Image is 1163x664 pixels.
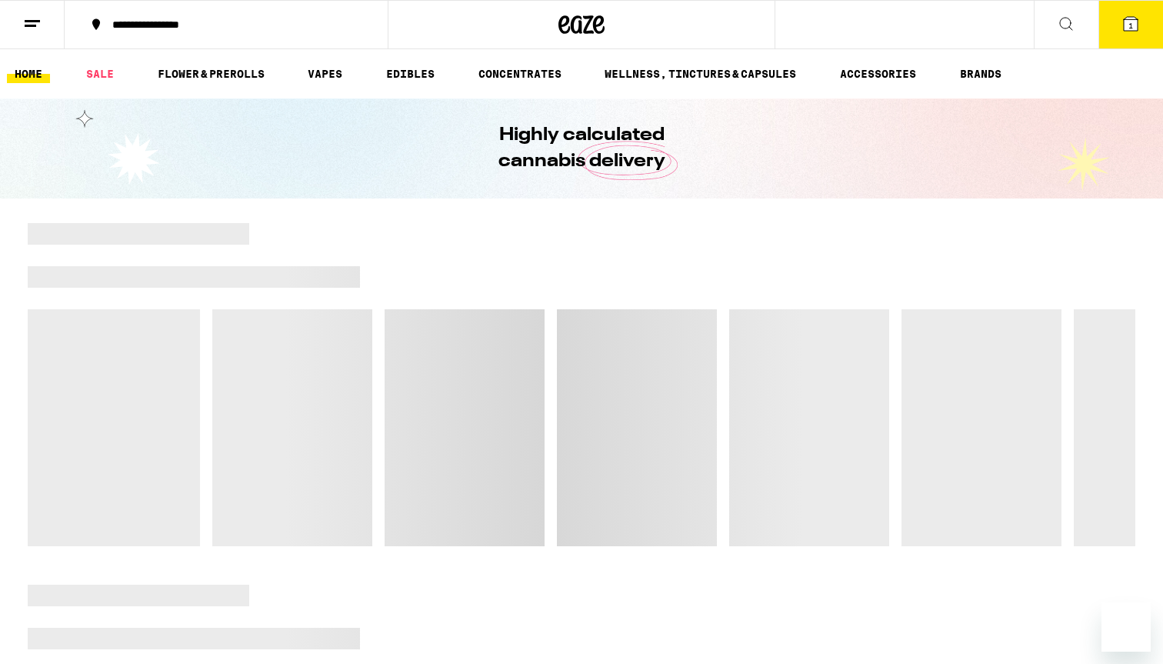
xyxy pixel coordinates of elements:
a: WELLNESS, TINCTURES & CAPSULES [597,65,804,83]
a: HOME [7,65,50,83]
a: BRANDS [952,65,1009,83]
h1: Highly calculated cannabis delivery [455,122,708,175]
a: CONCENTRATES [471,65,569,83]
button: 1 [1098,1,1163,48]
a: EDIBLES [378,65,442,83]
a: FLOWER & PREROLLS [150,65,272,83]
a: SALE [78,65,122,83]
a: VAPES [300,65,350,83]
iframe: Button to launch messaging window [1101,602,1151,652]
span: 1 [1128,21,1133,30]
a: ACCESSORIES [832,65,924,83]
